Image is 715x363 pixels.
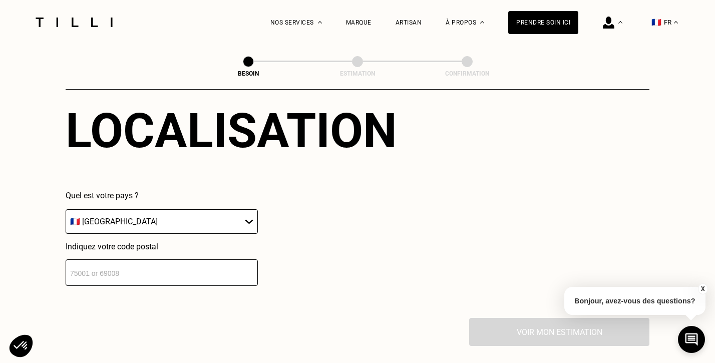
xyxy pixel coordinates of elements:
[346,19,372,26] a: Marque
[66,242,258,251] p: Indiquez votre code postal
[396,19,422,26] a: Artisan
[651,18,661,27] span: 🇫🇷
[66,103,397,159] div: Localisation
[480,21,484,24] img: Menu déroulant à propos
[417,70,517,77] div: Confirmation
[618,21,622,24] img: Menu déroulant
[674,21,678,24] img: menu déroulant
[198,70,298,77] div: Besoin
[603,17,614,29] img: icône connexion
[318,21,322,24] img: Menu déroulant
[564,287,705,315] p: Bonjour, avez-vous des questions?
[66,259,258,286] input: 75001 or 69008
[66,191,258,200] p: Quel est votre pays ?
[697,283,707,294] button: X
[32,18,116,27] img: Logo du service de couturière Tilli
[508,11,578,34] a: Prendre soin ici
[307,70,408,77] div: Estimation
